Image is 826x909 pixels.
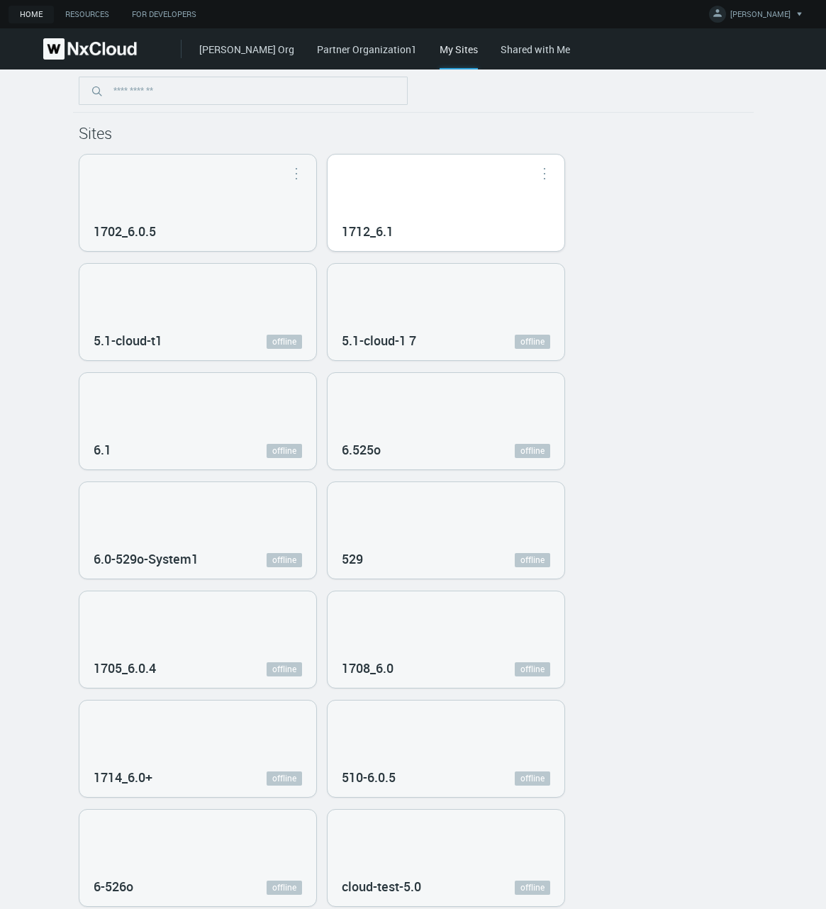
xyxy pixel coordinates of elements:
[43,38,137,60] img: Nx Cloud logo
[94,441,111,458] nx-search-highlight: 6.1
[94,332,162,349] nx-search-highlight: 5.1-cloud-t1
[267,335,302,349] a: offline
[54,6,121,23] a: Resources
[515,662,550,676] a: offline
[267,771,302,786] a: offline
[342,769,396,786] nx-search-highlight: 510-6.0.5
[267,662,302,676] a: offline
[94,769,152,786] nx-search-highlight: 1714_6.0+
[342,223,394,240] nx-search-highlight: 1712_6.1
[79,123,112,143] span: Sites
[121,6,208,23] a: For Developers
[267,553,302,567] a: offline
[515,553,550,567] a: offline
[730,9,791,25] span: [PERSON_NAME]
[342,659,394,676] nx-search-highlight: 1708_6.0
[342,878,421,895] nx-search-highlight: cloud-test-5.0
[94,659,156,676] nx-search-highlight: 1705_6.0.4
[515,881,550,895] a: offline
[94,550,199,567] nx-search-highlight: 6.0-529o-System1
[501,43,570,56] a: Shared with Me
[199,43,294,56] a: [PERSON_NAME] Org
[94,878,133,895] nx-search-highlight: 6-526o
[440,42,478,69] div: My Sites
[342,550,363,567] nx-search-highlight: 529
[515,771,550,786] a: offline
[9,6,54,23] a: Home
[94,223,156,240] nx-search-highlight: 1702_6.0.5
[342,441,381,458] nx-search-highlight: 6.525o
[342,332,416,349] nx-search-highlight: 5.1-cloud-1 7
[317,43,417,56] a: Partner Organization1
[515,335,550,349] a: offline
[267,444,302,458] a: offline
[267,881,302,895] a: offline
[515,444,550,458] a: offline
